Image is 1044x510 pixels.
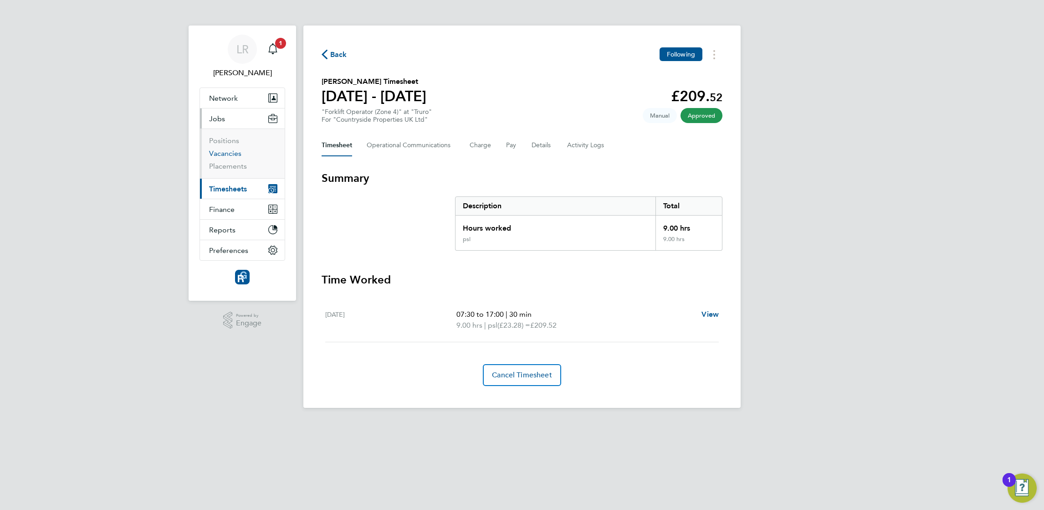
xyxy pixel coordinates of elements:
[671,88,722,105] app-decimal: £209.
[706,47,722,62] button: Timesheets Menu
[660,47,702,61] button: Following
[200,179,285,199] button: Timesheets
[200,240,285,260] button: Preferences
[463,236,471,243] div: psl
[200,270,285,284] a: Go to home page
[710,91,722,104] span: 52
[506,134,517,156] button: Pay
[667,50,695,58] span: Following
[236,319,261,327] span: Engage
[322,273,722,287] h3: Time Worked
[275,38,286,49] span: 1
[530,321,557,330] span: £209.52
[1007,480,1011,492] div: 1
[236,312,261,319] span: Powered by
[488,320,497,331] span: psl
[223,312,262,329] a: Powered byEngage
[655,236,722,250] div: 9.00 hrs
[200,35,285,78] a: LR[PERSON_NAME]
[681,108,722,123] span: This timesheet has been approved.
[209,246,248,255] span: Preferences
[701,309,719,320] a: View
[456,321,482,330] span: 9.00 hrs
[655,197,722,215] div: Total
[701,310,719,319] span: View
[655,216,722,236] div: 9.00 hrs
[322,116,432,124] div: For "Countryside Properties UK Ltd"
[509,310,532,319] span: 30 min
[209,114,225,123] span: Jobs
[235,270,250,284] img: resourcinggroup-logo-retina.png
[322,171,722,185] h3: Summary
[189,26,296,301] nav: Main navigation
[483,364,561,386] button: Cancel Timesheet
[209,162,247,170] a: Placements
[506,310,507,319] span: |
[322,49,347,60] button: Back
[484,321,486,330] span: |
[322,87,426,105] h1: [DATE] - [DATE]
[322,76,426,87] h2: [PERSON_NAME] Timesheet
[236,43,249,55] span: LR
[209,94,238,103] span: Network
[264,35,282,64] a: 1
[322,171,722,386] section: Timesheet
[200,108,285,129] button: Jobs
[209,149,241,158] a: Vacancies
[322,108,432,124] div: "Forklift Operator (Zone 4)" at "Truro"
[455,197,655,215] div: Description
[209,136,239,145] a: Positions
[209,185,247,193] span: Timesheets
[497,321,530,330] span: (£23.28) =
[209,226,235,234] span: Reports
[456,310,504,319] span: 07:30 to 17:00
[330,49,347,60] span: Back
[455,216,655,236] div: Hours worked
[643,108,677,123] span: This timesheet was manually created.
[470,134,491,156] button: Charge
[322,134,352,156] button: Timesheet
[209,205,235,214] span: Finance
[325,309,456,331] div: [DATE]
[1008,474,1037,503] button: Open Resource Center, 1 new notification
[200,220,285,240] button: Reports
[200,129,285,178] div: Jobs
[532,134,553,156] button: Details
[367,134,455,156] button: Operational Communications
[200,88,285,108] button: Network
[200,199,285,219] button: Finance
[200,67,285,78] span: Leanne Rayner
[567,134,605,156] button: Activity Logs
[492,371,552,380] span: Cancel Timesheet
[455,196,722,251] div: Summary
